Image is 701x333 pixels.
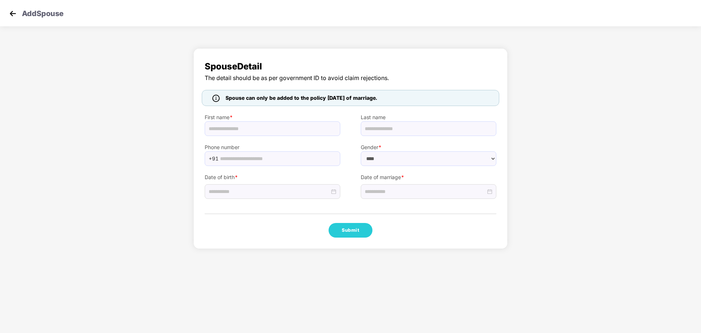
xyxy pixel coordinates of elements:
label: First name [205,113,340,121]
span: Spouse Detail [205,60,496,73]
img: icon [212,95,220,102]
span: Spouse can only be added to the policy [DATE] of marriage. [226,94,377,102]
span: +91 [209,153,219,164]
label: Date of marriage [361,173,496,181]
label: Last name [361,113,496,121]
button: Submit [329,223,372,238]
img: svg+xml;base64,PHN2ZyB4bWxucz0iaHR0cDovL3d3dy53My5vcmcvMjAwMC9zdmciIHdpZHRoPSIzMCIgaGVpZ2h0PSIzMC... [7,8,18,19]
label: Date of birth [205,173,340,181]
p: Add Spouse [22,8,64,17]
label: Phone number [205,143,340,151]
span: The detail should be as per government ID to avoid claim rejections. [205,73,496,83]
label: Gender [361,143,496,151]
